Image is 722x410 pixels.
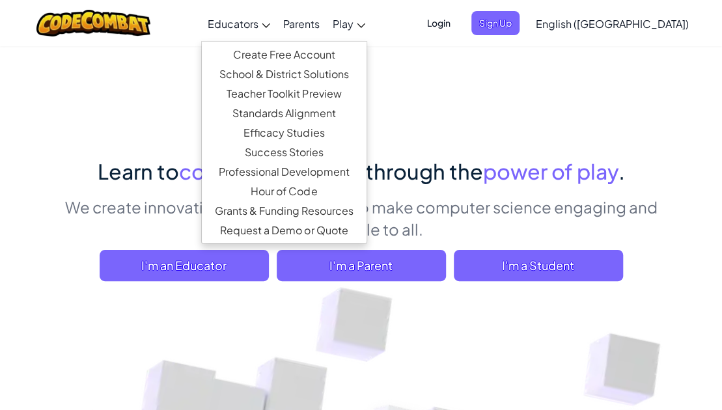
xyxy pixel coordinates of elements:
[201,6,277,41] a: Educators
[277,250,446,281] a: I'm a Parent
[179,158,232,184] span: code
[202,64,367,84] a: School & District Solutions
[202,123,367,143] a: Efficacy Studies
[333,17,354,31] span: Play
[529,6,695,41] a: English ([GEOGRAPHIC_DATA])
[202,45,367,64] a: Create Free Account
[202,143,367,162] a: Success Stories
[202,182,367,201] a: Hour of Code
[202,201,367,221] a: Grants & Funding Resources
[483,158,618,184] span: power of play
[419,11,458,35] button: Login
[202,221,367,240] a: Request a Demo or Quote
[100,250,269,281] a: I'm an Educator
[618,158,625,184] span: .
[208,17,258,31] span: Educators
[329,158,483,184] span: , all through the
[202,84,367,103] a: Teacher Toolkit Preview
[536,17,689,31] span: English ([GEOGRAPHIC_DATA])
[277,6,326,41] a: Parents
[202,162,367,182] a: Professional Development
[36,10,150,36] img: CodeCombat logo
[454,250,623,281] button: I'm a Student
[471,11,520,35] button: Sign Up
[55,196,667,240] p: We create innovative play experiences to make computer science engaging and accessible to all.
[98,158,179,184] span: Learn to
[326,6,372,41] a: Play
[202,103,367,123] a: Standards Alignment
